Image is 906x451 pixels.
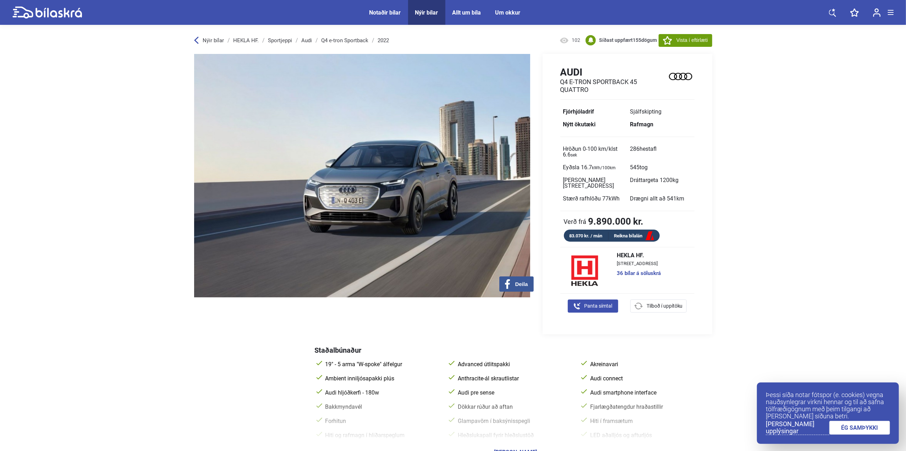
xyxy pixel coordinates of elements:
span: Staðalbúnaður [315,346,362,354]
span: 102 [572,37,581,44]
sub: sek [571,153,577,158]
a: 36 bílar á söluskrá [617,271,661,276]
button: Vista í eftirlæti [659,34,712,47]
span: km [677,195,685,202]
span: 545 [630,164,648,171]
h2: Q4 e-tron Sportback 45 Quattro [560,78,667,94]
span: Hröðun 0-100 km/klst 6.6 [563,145,618,158]
b: Nýtt ökutæki [563,121,596,128]
a: [PERSON_NAME] upplýsingar [766,420,829,435]
a: Sportjeppi [268,38,292,43]
span: 155 [633,37,641,43]
span: Verð frá [564,218,587,225]
a: Q4 e-tron Sportback [322,38,369,43]
a: Reikna bílalán [609,232,660,241]
span: Ambient inniljósapakki plús [324,375,440,382]
img: user-login.svg [873,8,881,17]
span: hestafl [640,145,657,152]
a: HEKLA HF. [234,38,259,43]
span: Audi connect [589,375,705,382]
span: Anthracite-ál skrautlistar [456,375,572,382]
button: Deila [499,276,534,292]
span: Drægni allt að 541 [630,195,685,202]
span: Tilboð í uppítöku [647,302,683,310]
a: 2022 [378,38,389,43]
span: Eyðsla 16.7 [563,164,616,171]
p: Þessi síða notar fótspor (e. cookies) vegna nauðsynlegrar virkni hennar og til að safna tölfræðig... [766,391,890,420]
a: Audi [302,38,312,43]
span: Nýir bílar [203,37,224,44]
span: 19" - 5 arma "W-spoke" álfelgur [324,361,440,368]
a: ÉG SAMÞYKKI [829,421,890,435]
span: Vista í eftirlæti [676,37,708,44]
b: 9.890.000 kr. [588,217,644,226]
span: Panta símtal [584,302,612,310]
b: Fjórhjóladrif [563,108,594,115]
h1: Audi [560,66,667,78]
span: [STREET_ADDRESS] [617,261,661,266]
a: Um okkur [495,9,521,16]
span: kWh [609,195,620,202]
span: [PERSON_NAME][STREET_ADDRESS] [563,177,614,189]
a: Allt um bíla [452,9,481,16]
span: kg [673,177,679,183]
sub: kWh/100km [592,165,616,170]
span: tog [640,164,648,171]
span: HEKLA HF. [617,253,661,258]
b: Rafmagn [630,121,654,128]
a: Notaðir bílar [369,9,401,16]
b: Síðast uppfært dögum [599,37,657,43]
span: Deila [515,281,528,287]
div: 83.070 kr. / mán [564,232,609,240]
span: 286 [630,145,657,152]
span: Sjálfskipting [630,108,662,115]
span: Akreinavari [589,361,705,368]
span: Stærð rafhlöðu 77 [563,195,620,202]
span: Dráttargeta 1200 [630,177,679,183]
a: Nýir bílar [415,9,438,16]
span: Advanced útlitspakki [456,361,572,368]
